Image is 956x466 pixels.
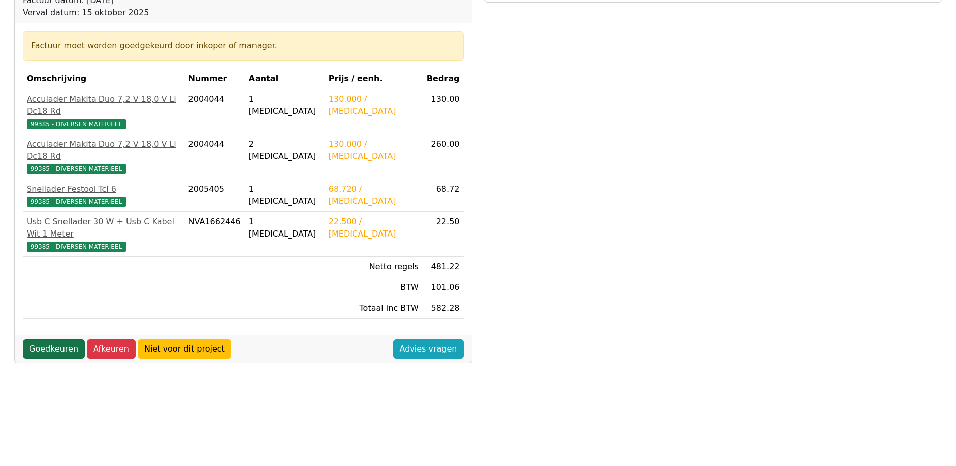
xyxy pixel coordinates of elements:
div: Usb C Snellader 30 W + Usb C Kabel Wit 1 Meter [27,216,180,240]
th: Prijs / eenh. [325,69,423,89]
td: 2004044 [184,89,245,134]
div: Acculader Makita Duo 7,2 V 18,0 V Li Dc18 Rd [27,93,180,118]
span: 99385 - DIVERSEN MATERIEEL [27,119,126,129]
span: 99385 - DIVERSEN MATERIEEL [27,164,126,174]
div: 22.500 / [MEDICAL_DATA] [329,216,419,240]
td: 582.28 [423,298,464,319]
td: 481.22 [423,257,464,277]
a: Acculader Makita Duo 7,2 V 18,0 V Li Dc18 Rd99385 - DIVERSEN MATERIEEL [27,93,180,130]
div: Snellader Festool Tcl 6 [27,183,180,195]
div: Acculader Makita Duo 7,2 V 18,0 V Li Dc18 Rd [27,138,180,162]
td: 260.00 [423,134,464,179]
td: 68.72 [423,179,464,212]
div: Factuur moet worden goedgekeurd door inkoper of manager. [31,40,455,52]
td: 130.00 [423,89,464,134]
th: Bedrag [423,69,464,89]
a: Snellader Festool Tcl 699385 - DIVERSEN MATERIEEL [27,183,180,207]
a: Goedkeuren [23,339,85,359]
div: 1 [MEDICAL_DATA] [249,183,321,207]
td: 2004044 [184,134,245,179]
a: Acculader Makita Duo 7,2 V 18,0 V Li Dc18 Rd99385 - DIVERSEN MATERIEEL [27,138,180,174]
div: 1 [MEDICAL_DATA] [249,216,321,240]
span: 99385 - DIVERSEN MATERIEEL [27,242,126,252]
span: 99385 - DIVERSEN MATERIEEL [27,197,126,207]
div: 130.000 / [MEDICAL_DATA] [329,138,419,162]
div: 1 [MEDICAL_DATA] [249,93,321,118]
div: 2 [MEDICAL_DATA] [249,138,321,162]
a: Niet voor dit project [138,339,231,359]
td: 101.06 [423,277,464,298]
div: 68.720 / [MEDICAL_DATA] [329,183,419,207]
td: NVA1662446 [184,212,245,257]
div: 130.000 / [MEDICAL_DATA] [329,93,419,118]
td: Totaal inc BTW [325,298,423,319]
td: Netto regels [325,257,423,277]
div: Verval datum: 15 oktober 2025 [23,7,317,19]
a: Usb C Snellader 30 W + Usb C Kabel Wit 1 Meter99385 - DIVERSEN MATERIEEL [27,216,180,252]
th: Omschrijving [23,69,184,89]
td: 2005405 [184,179,245,212]
td: 22.50 [423,212,464,257]
th: Nummer [184,69,245,89]
a: Advies vragen [393,339,464,359]
a: Afkeuren [87,339,136,359]
th: Aantal [245,69,325,89]
td: BTW [325,277,423,298]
